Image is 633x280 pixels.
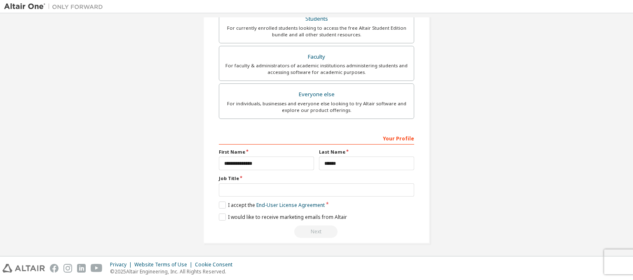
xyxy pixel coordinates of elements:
[219,225,414,238] div: Read and acccept EULA to continue
[319,149,414,155] label: Last Name
[195,261,237,268] div: Cookie Consent
[63,264,72,273] img: instagram.svg
[219,175,414,182] label: Job Title
[224,62,409,76] div: For faculty & administrators of academic institutions administering students and accessing softwa...
[219,131,414,145] div: Your Profile
[256,202,325,209] a: End-User License Agreement
[224,25,409,38] div: For currently enrolled students looking to access the free Altair Student Edition bundle and all ...
[134,261,195,268] div: Website Terms of Use
[224,51,409,63] div: Faculty
[224,89,409,100] div: Everyone else
[77,264,86,273] img: linkedin.svg
[110,261,134,268] div: Privacy
[50,264,59,273] img: facebook.svg
[219,149,314,155] label: First Name
[91,264,103,273] img: youtube.svg
[224,13,409,25] div: Students
[4,2,107,11] img: Altair One
[110,268,237,275] p: © 2025 Altair Engineering, Inc. All Rights Reserved.
[2,264,45,273] img: altair_logo.svg
[224,100,409,114] div: For individuals, businesses and everyone else looking to try Altair software and explore our prod...
[219,214,347,221] label: I would like to receive marketing emails from Altair
[219,202,325,209] label: I accept the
